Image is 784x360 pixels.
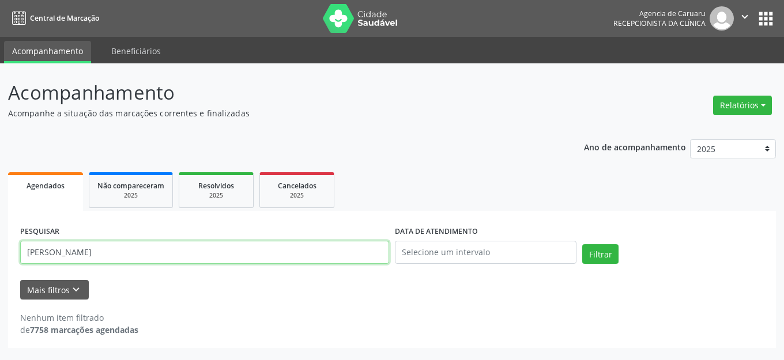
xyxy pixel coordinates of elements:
[8,9,99,28] a: Central de Marcação
[738,10,751,23] i: 
[613,9,706,18] div: Agencia de Caruaru
[8,107,545,119] p: Acompanhe a situação das marcações correntes e finalizadas
[756,9,776,29] button: apps
[395,241,576,264] input: Selecione um intervalo
[268,191,326,200] div: 2025
[8,78,545,107] p: Acompanhamento
[613,18,706,28] span: Recepcionista da clínica
[27,181,65,191] span: Agendados
[30,324,138,335] strong: 7758 marcações agendadas
[395,223,478,241] label: DATA DE ATENDIMENTO
[97,191,164,200] div: 2025
[582,244,619,264] button: Filtrar
[198,181,234,191] span: Resolvidos
[20,241,389,264] input: Nome, código do beneficiário ou CPF
[278,181,316,191] span: Cancelados
[20,280,89,300] button: Mais filtroskeyboard_arrow_down
[70,283,82,296] i: keyboard_arrow_down
[4,41,91,63] a: Acompanhamento
[20,312,138,324] div: Nenhum item filtrado
[710,6,734,31] img: img
[20,223,59,241] label: PESQUISAR
[584,139,686,154] p: Ano de acompanhamento
[30,13,99,23] span: Central de Marcação
[187,191,245,200] div: 2025
[20,324,138,336] div: de
[713,96,772,115] button: Relatórios
[103,41,169,61] a: Beneficiários
[97,181,164,191] span: Não compareceram
[734,6,756,31] button: 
